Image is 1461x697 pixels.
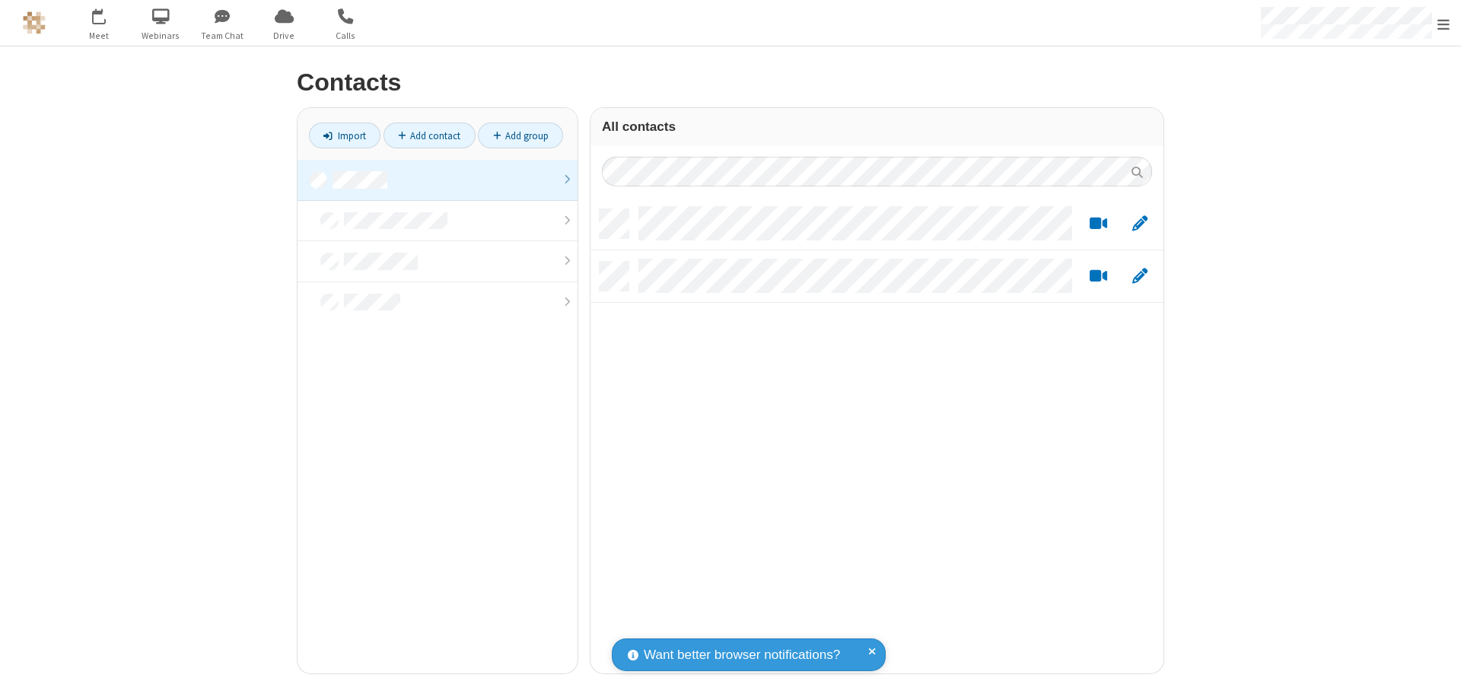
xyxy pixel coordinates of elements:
span: Team Chat [194,29,251,43]
button: Edit [1125,215,1154,234]
span: Meet [71,29,128,43]
iframe: Chat [1423,657,1450,686]
span: Drive [256,29,313,43]
a: Import [309,123,380,148]
span: Calls [317,29,374,43]
span: Webinars [132,29,189,43]
span: Want better browser notifications? [644,645,840,665]
a: Add group [478,123,563,148]
button: Start a video meeting [1084,215,1113,234]
button: Edit [1125,267,1154,286]
a: Add contact [384,123,476,148]
div: grid [590,198,1163,673]
h3: All contacts [602,119,1152,134]
img: QA Selenium DO NOT DELETE OR CHANGE [23,11,46,34]
button: Start a video meeting [1084,267,1113,286]
h2: Contacts [297,69,1164,96]
div: 3 [103,8,113,20]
